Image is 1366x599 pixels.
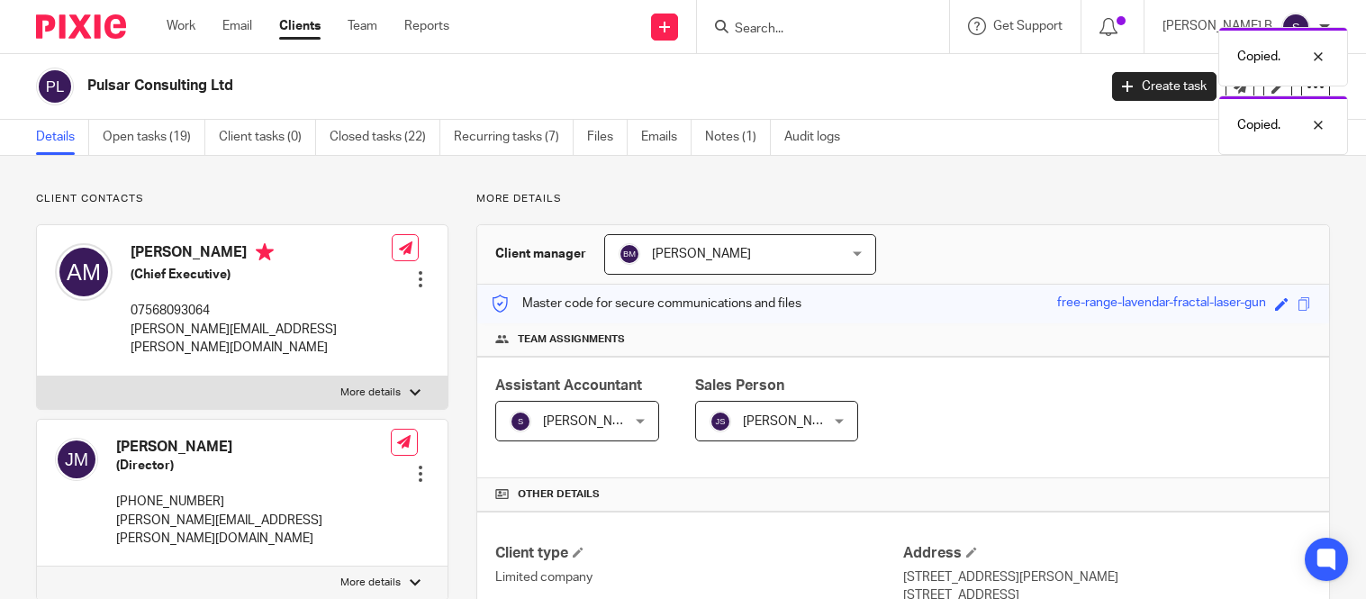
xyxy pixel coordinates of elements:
h4: [PERSON_NAME] [116,438,391,457]
p: More details [340,576,401,590]
h5: (Chief Executive) [131,266,392,284]
a: Recurring tasks (7) [454,120,574,155]
i: Primary [256,243,274,261]
p: [PERSON_NAME][EMAIL_ADDRESS][PERSON_NAME][DOMAIN_NAME] [131,321,392,358]
a: Files [587,120,628,155]
img: svg%3E [55,243,113,301]
img: svg%3E [710,411,731,432]
img: svg%3E [36,68,74,105]
p: Limited company [495,568,903,586]
h5: (Director) [116,457,391,475]
h4: [PERSON_NAME] [131,243,392,266]
p: [PHONE_NUMBER] [116,493,391,511]
p: 07568093064 [131,302,392,320]
p: Client contacts [36,192,448,206]
span: [PERSON_NAME] [743,415,842,428]
a: Open tasks (19) [103,120,205,155]
p: Copied. [1237,116,1280,134]
a: Work [167,17,195,35]
img: Pixie [36,14,126,39]
span: Assistant Accountant [495,378,642,393]
a: Reports [404,17,449,35]
img: svg%3E [1281,13,1310,41]
span: Other details [518,487,600,502]
img: svg%3E [510,411,531,432]
a: Email [222,17,252,35]
p: More details [340,386,401,400]
a: Emails [641,120,692,155]
h2: Pulsar Consulting Ltd [87,77,885,95]
a: Team [348,17,377,35]
div: free-range-lavendar-fractal-laser-gun [1057,294,1266,314]
a: Clients [279,17,321,35]
p: Copied. [1237,48,1280,66]
p: [PERSON_NAME][EMAIL_ADDRESS][PERSON_NAME][DOMAIN_NAME] [116,512,391,549]
a: Client tasks (0) [219,120,316,155]
p: [STREET_ADDRESS][PERSON_NAME] [903,568,1311,586]
span: [PERSON_NAME] [652,248,751,260]
a: Details [36,120,89,155]
p: Master code for secure communications and files [491,295,801,313]
a: Closed tasks (22) [330,120,440,155]
h3: Client manager [495,245,586,263]
span: Sales Person [695,378,784,393]
span: [PERSON_NAME] B [543,415,653,428]
span: Team assignments [518,332,625,347]
h4: Client type [495,544,903,563]
h4: Address [903,544,1311,563]
img: svg%3E [619,243,640,265]
p: More details [476,192,1330,206]
img: svg%3E [55,438,98,481]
